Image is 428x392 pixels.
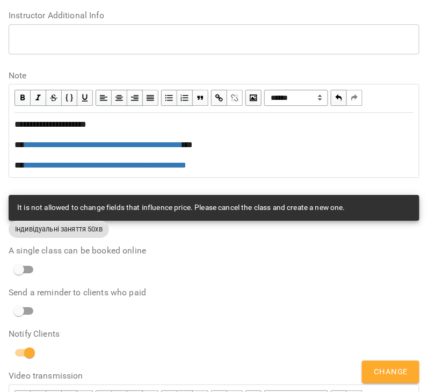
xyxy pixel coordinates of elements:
span: Індивідуальні заняття 50хв [9,224,109,234]
button: Monospace [62,90,77,106]
button: Blockquote [193,90,208,106]
button: Bold [14,90,31,106]
label: Notify Clients [9,330,419,338]
button: UL [161,90,177,106]
button: Align Left [96,90,112,106]
button: Link [211,90,227,106]
span: Change [374,365,408,379]
button: Italic [31,90,46,106]
button: Redo [347,90,362,106]
button: Undo [331,90,347,106]
button: Strikethrough [46,90,62,106]
label: Note [9,71,419,80]
div: Edit text [10,113,418,177]
button: OL [177,90,193,106]
span: Normal [264,90,328,106]
label: A single class can be booked online [9,246,419,255]
button: Align Right [127,90,143,106]
label: Send a reminder to clients who paid [9,288,419,297]
label: Video transmission [9,372,419,380]
button: Image [245,90,262,106]
button: Underline [77,90,93,106]
button: Align Center [112,90,127,106]
button: Remove Link [227,90,243,106]
label: Instructor Additional Info [9,11,419,20]
div: It is not allowed to change fields that influence price. Please cancel the class and create a new... [17,198,345,217]
button: Change [362,361,419,383]
button: Align Justify [143,90,158,106]
select: Block type [264,90,328,106]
